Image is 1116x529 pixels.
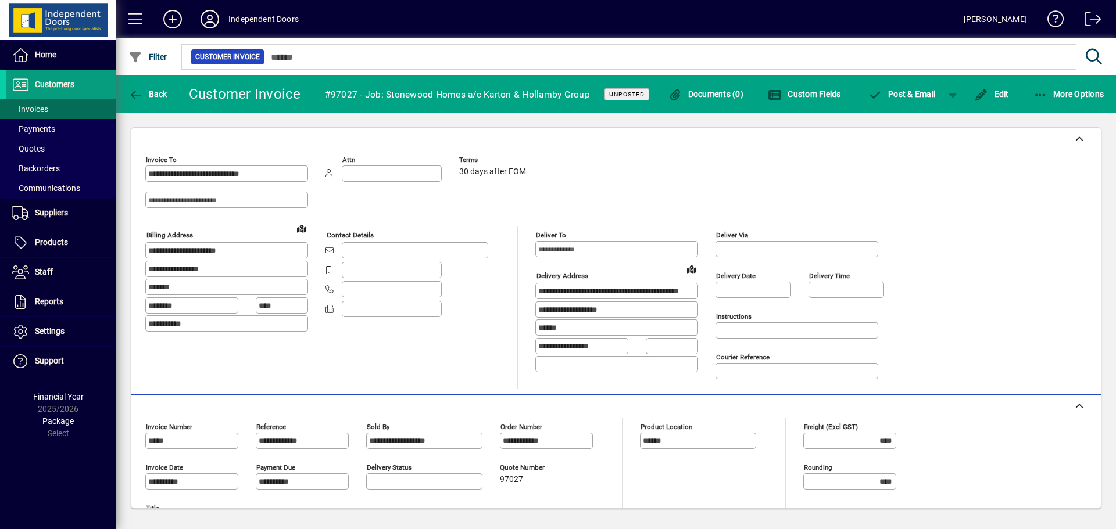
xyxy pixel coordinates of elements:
[668,89,743,99] span: Documents (0)
[35,297,63,306] span: Reports
[128,89,167,99] span: Back
[536,231,566,239] mat-label: Deliver To
[35,356,64,365] span: Support
[768,89,841,99] span: Custom Fields
[964,10,1027,28] div: [PERSON_NAME]
[6,41,116,70] a: Home
[367,463,412,472] mat-label: Delivery status
[42,416,74,426] span: Package
[12,105,48,114] span: Invoices
[35,267,53,276] span: Staff
[809,272,850,280] mat-label: Delivery time
[1076,2,1101,40] a: Logout
[6,287,116,316] a: Reports
[609,91,645,98] span: Unposted
[146,156,177,164] mat-label: Invoice To
[6,199,116,228] a: Suppliers
[6,178,116,198] a: Communications
[325,85,590,104] div: #97027 - Job: Stonewood Homes a/c Karton & Hollamby Group
[6,119,116,139] a: Payments
[716,272,756,280] mat-label: Delivery date
[154,9,191,30] button: Add
[765,84,844,105] button: Custom Fields
[342,156,355,164] mat-label: Attn
[126,46,170,67] button: Filter
[1039,2,1064,40] a: Knowledge Base
[716,353,770,361] mat-label: Courier Reference
[971,84,1012,105] button: Edit
[116,84,180,105] app-page-header-button: Back
[500,423,542,431] mat-label: Order number
[35,237,68,247] span: Products
[500,464,570,472] span: Quote number
[863,84,942,105] button: Post & Email
[12,183,80,193] span: Communications
[1031,84,1107,105] button: More Options
[6,317,116,346] a: Settings
[888,89,893,99] span: P
[195,51,260,63] span: Customer Invoice
[12,124,55,134] span: Payments
[804,423,858,431] mat-label: Freight (excl GST)
[459,167,526,177] span: 30 days after EOM
[33,392,84,401] span: Financial Year
[6,159,116,178] a: Backorders
[228,10,299,28] div: Independent Doors
[868,89,936,99] span: ost & Email
[256,463,295,472] mat-label: Payment due
[367,423,389,431] mat-label: Sold by
[35,80,74,89] span: Customers
[459,156,529,164] span: Terms
[974,89,1009,99] span: Edit
[665,84,746,105] button: Documents (0)
[6,228,116,257] a: Products
[128,52,167,62] span: Filter
[641,423,692,431] mat-label: Product location
[716,312,752,321] mat-label: Instructions
[12,144,45,153] span: Quotes
[35,208,68,217] span: Suppliers
[189,85,301,103] div: Customer Invoice
[6,258,116,287] a: Staff
[146,463,183,472] mat-label: Invoice date
[146,504,159,512] mat-label: Title
[716,231,748,239] mat-label: Deliver via
[682,260,701,278] a: View on map
[1033,89,1104,99] span: More Options
[804,463,832,472] mat-label: Rounding
[292,219,311,237] a: View on map
[126,84,170,105] button: Back
[6,99,116,119] a: Invoices
[6,347,116,376] a: Support
[35,326,65,336] span: Settings
[35,50,56,59] span: Home
[256,423,286,431] mat-label: Reference
[191,9,228,30] button: Profile
[500,475,523,484] span: 97027
[146,423,192,431] mat-label: Invoice number
[12,164,60,173] span: Backorders
[6,139,116,159] a: Quotes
